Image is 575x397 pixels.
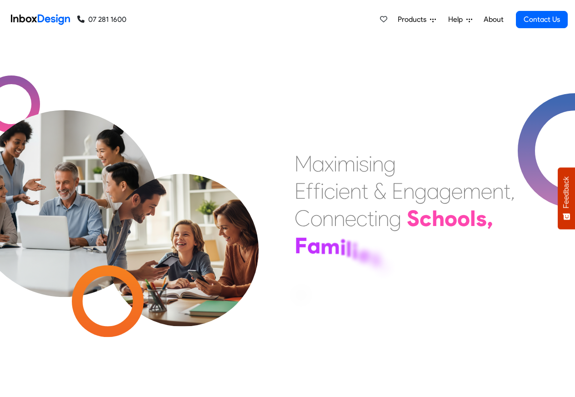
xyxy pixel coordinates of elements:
a: Help [445,10,476,29]
div: i [369,150,372,177]
div: l [346,236,352,263]
div: a [427,177,439,205]
div: i [355,150,359,177]
div: , [487,205,493,232]
a: Products [394,10,440,29]
div: n [307,284,318,312]
div: f [306,177,313,205]
span: Help [448,14,466,25]
div: S [407,205,420,232]
div: g [415,177,427,205]
div: m [337,150,355,177]
button: Feedback - Show survey [558,167,575,229]
div: h [432,205,445,232]
div: l [470,205,476,232]
div: n [378,205,389,232]
a: Contact Us [516,11,568,28]
div: m [463,177,481,205]
div: g [439,177,451,205]
div: i [352,237,358,265]
div: g [389,205,401,232]
div: e [451,177,463,205]
div: , [510,177,515,205]
div: c [356,205,367,232]
div: n [372,150,384,177]
div: e [339,177,350,205]
div: n [322,205,334,232]
div: i [320,177,324,205]
div: n [403,177,415,205]
div: o [457,205,470,232]
div: c [324,177,335,205]
div: E [295,177,306,205]
a: About [481,10,506,29]
div: t [361,177,368,205]
div: s [359,150,369,177]
div: n [334,205,345,232]
div: & [374,177,386,205]
div: g [384,150,396,177]
div: , [381,247,387,275]
div: M [295,150,312,177]
div: a [312,150,325,177]
div: o [310,205,322,232]
div: F [295,232,307,259]
img: parents_with_child.png [87,136,278,327]
div: c [420,205,432,232]
div: i [374,205,378,232]
div: t [367,205,374,232]
div: x [325,150,334,177]
div: i [335,177,339,205]
div: E [392,177,403,205]
div: i [334,150,337,177]
div: Maximising Efficient & Engagement, Connecting Schools, Families, and Students. [295,150,515,286]
div: s [476,205,487,232]
div: e [358,241,370,268]
div: a [295,279,307,307]
span: Products [398,14,430,25]
div: s [370,244,381,271]
div: a [307,232,320,259]
div: m [320,232,340,260]
div: i [340,234,346,261]
span: Feedback [562,176,570,208]
div: e [481,177,492,205]
div: t [504,177,510,205]
div: C [295,205,310,232]
div: n [492,177,504,205]
div: e [345,205,356,232]
div: f [313,177,320,205]
a: 07 281 1600 [77,14,126,25]
div: n [350,177,361,205]
div: o [445,205,457,232]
